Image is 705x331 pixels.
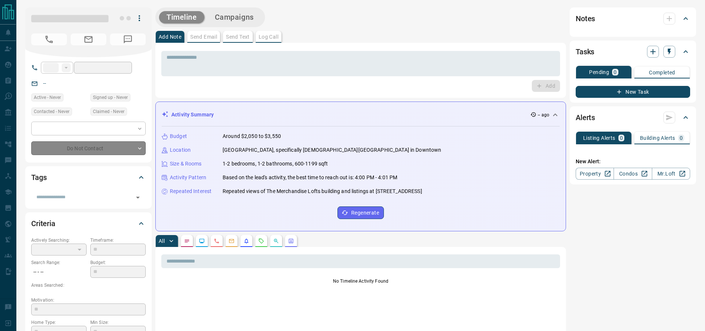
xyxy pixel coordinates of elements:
p: Add Note [159,34,181,39]
span: No Email [71,33,106,45]
p: 0 [680,135,683,141]
p: Around $2,050 to $3,550 [223,132,281,140]
p: [GEOGRAPHIC_DATA], specifically [DEMOGRAPHIC_DATA][GEOGRAPHIC_DATA] in Downtown [223,146,441,154]
button: Timeline [159,11,204,23]
span: No Number [31,33,67,45]
svg: Opportunities [273,238,279,244]
svg: Requests [258,238,264,244]
p: -- ago [538,112,549,118]
p: Timeframe: [90,237,146,244]
a: Condos [614,168,652,180]
div: Criteria [31,215,146,232]
p: 0 [614,70,617,75]
div: Notes [576,10,690,28]
p: -- - -- [31,266,87,278]
span: Contacted - Never [34,108,69,115]
p: Listing Alerts [583,135,615,141]
svg: Calls [214,238,220,244]
p: No Timeline Activity Found [161,278,560,285]
p: Location [170,146,191,154]
p: Building Alerts [640,135,675,141]
p: Search Range: [31,259,87,266]
div: Activity Summary-- ago [162,108,560,122]
svg: Lead Browsing Activity [199,238,205,244]
svg: Notes [184,238,190,244]
a: -- [43,80,46,86]
h2: Alerts [576,112,595,123]
svg: Emails [229,238,235,244]
h2: Tasks [576,46,594,58]
p: Budget: [90,259,146,266]
p: Areas Searched: [31,282,146,289]
svg: Listing Alerts [243,238,249,244]
p: Min Size: [90,319,146,326]
p: Pending [589,70,609,75]
p: Repeated Interest [170,187,211,195]
p: Home Type: [31,319,87,326]
div: Do Not Contact [31,141,146,155]
a: Mr.Loft [652,168,690,180]
p: All [159,238,165,244]
button: Campaigns [207,11,261,23]
span: Signed up - Never [93,94,128,101]
p: Budget [170,132,187,140]
div: Tags [31,168,146,186]
svg: Agent Actions [288,238,294,244]
p: 0 [620,135,623,141]
p: Actively Searching: [31,237,87,244]
p: Based on the lead's activity, the best time to reach out is: 4:00 PM - 4:01 PM [223,174,397,181]
p: New Alert: [576,158,690,165]
button: New Task [576,86,690,98]
h2: Tags [31,171,46,183]
h2: Notes [576,13,595,25]
p: Motivation: [31,297,146,303]
span: No Number [110,33,146,45]
button: Open [133,192,143,203]
p: 1-2 bedrooms, 1-2 bathrooms, 600-1199 sqft [223,160,328,168]
div: Alerts [576,109,690,126]
span: Claimed - Never [93,108,124,115]
div: Tasks [576,43,690,61]
p: Completed [649,70,675,75]
p: Repeated views of The Merchandise Lofts building and listings at [STREET_ADDRESS] [223,187,422,195]
span: Active - Never [34,94,61,101]
p: Activity Summary [171,111,214,119]
p: Size & Rooms [170,160,202,168]
p: Activity Pattern [170,174,206,181]
h2: Criteria [31,218,55,229]
a: Property [576,168,614,180]
button: Regenerate [337,206,384,219]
